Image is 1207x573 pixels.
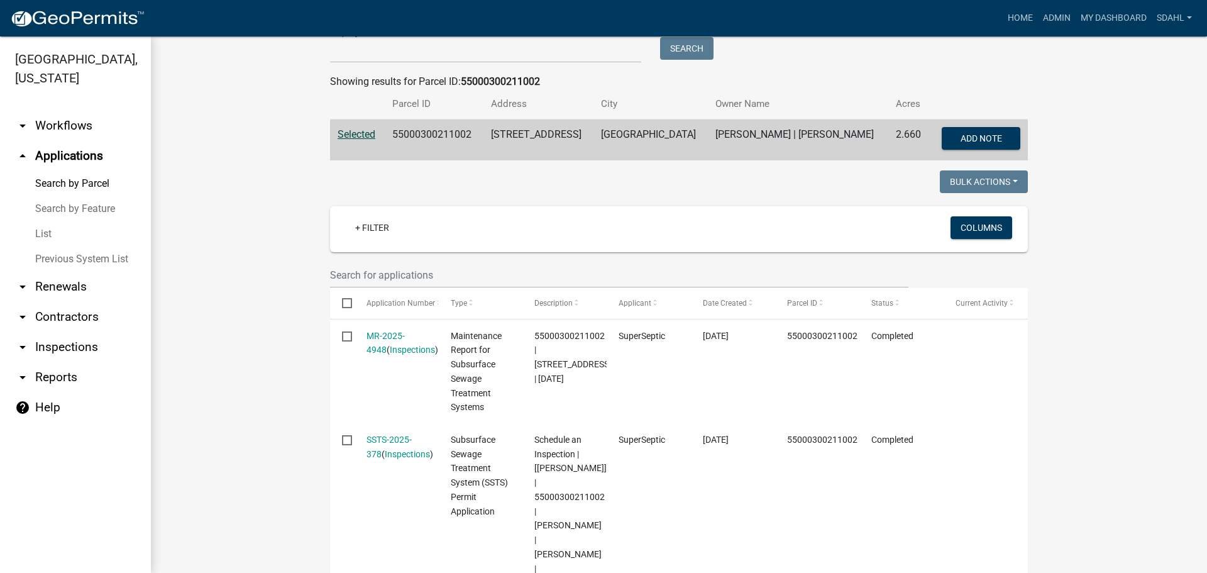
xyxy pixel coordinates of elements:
[522,288,607,318] datatable-header-cell: Description
[534,331,612,384] span: 55000300211002 | 47610 155TH AVE | 10/02/2025
[451,331,502,413] span: Maintenance Report for Subsurface Sewage Treatment Systems
[15,370,30,385] i: arrow_drop_down
[385,120,483,161] td: 55000300211002
[660,37,714,60] button: Search
[367,433,427,462] div: ( )
[461,75,540,87] strong: 55000300211002
[942,127,1020,150] button: Add Note
[390,345,435,355] a: Inspections
[871,435,913,445] span: Completed
[1076,6,1152,30] a: My Dashboard
[708,120,888,161] td: [PERSON_NAME] | [PERSON_NAME]
[787,331,857,341] span: 55000300211002
[871,299,893,308] span: Status
[956,299,1008,308] span: Current Activity
[619,331,665,341] span: SuperSeptic
[944,288,1028,318] datatable-header-cell: Current Activity
[1152,6,1197,30] a: sdahl
[367,299,435,308] span: Application Number
[451,299,467,308] span: Type
[483,89,593,119] th: Address
[960,133,1001,143] span: Add Note
[438,288,522,318] datatable-header-cell: Type
[483,120,593,161] td: [STREET_ADDRESS]
[619,299,651,308] span: Applicant
[367,435,412,459] a: SSTS-2025-378
[871,331,913,341] span: Completed
[607,288,691,318] datatable-header-cell: Applicant
[15,309,30,325] i: arrow_drop_down
[367,331,405,355] a: MR-2025-4948
[703,299,747,308] span: Date Created
[15,118,30,133] i: arrow_drop_down
[888,120,930,161] td: 2.660
[367,329,427,358] div: ( )
[691,288,775,318] datatable-header-cell: Date Created
[703,331,729,341] span: 10/06/2025
[787,299,817,308] span: Parcel ID
[1003,6,1038,30] a: Home
[1038,6,1076,30] a: Admin
[888,89,930,119] th: Acres
[534,299,573,308] span: Description
[330,288,354,318] datatable-header-cell: Select
[708,89,888,119] th: Owner Name
[619,435,665,445] span: SuperSeptic
[775,288,859,318] datatable-header-cell: Parcel ID
[703,435,729,445] span: 09/01/2025
[940,170,1028,193] button: Bulk Actions
[385,449,430,459] a: Inspections
[354,288,438,318] datatable-header-cell: Application Number
[593,120,708,161] td: [GEOGRAPHIC_DATA]
[787,435,857,445] span: 55000300211002
[859,288,944,318] datatable-header-cell: Status
[345,216,399,239] a: + Filter
[338,128,375,140] a: Selected
[451,435,508,516] span: Subsurface Sewage Treatment System (SSTS) Permit Application
[15,340,30,355] i: arrow_drop_down
[15,400,30,415] i: help
[385,89,483,119] th: Parcel ID
[951,216,1012,239] button: Columns
[330,74,1028,89] div: Showing results for Parcel ID:
[15,279,30,294] i: arrow_drop_down
[330,262,908,288] input: Search for applications
[15,148,30,164] i: arrow_drop_up
[593,89,708,119] th: City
